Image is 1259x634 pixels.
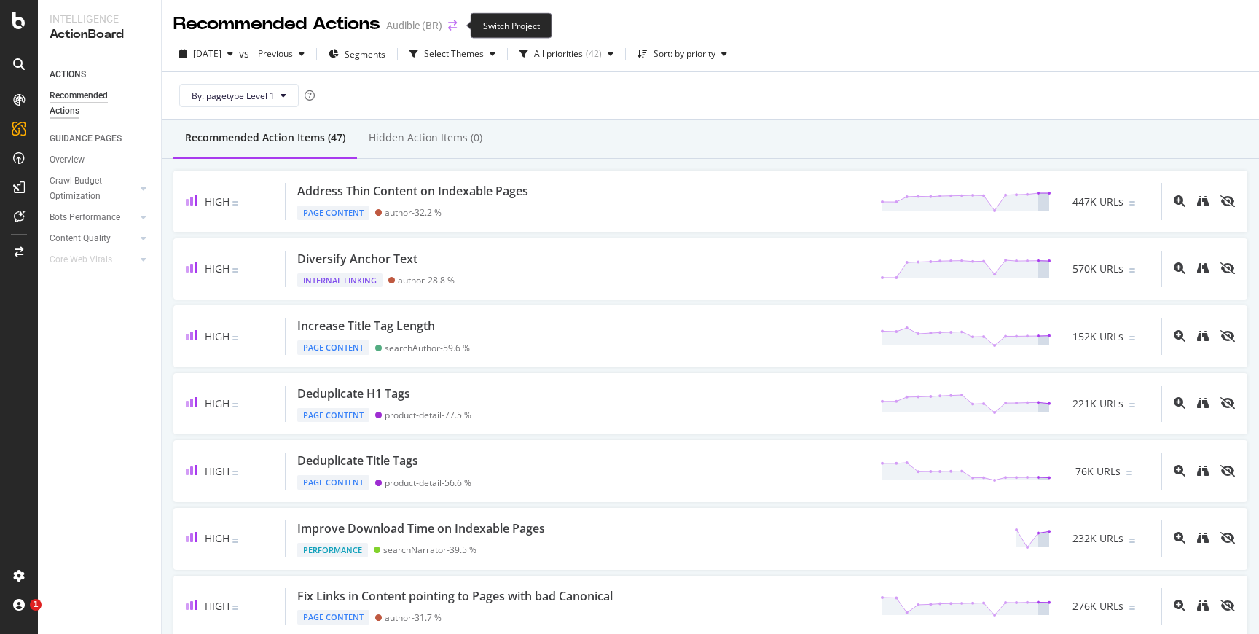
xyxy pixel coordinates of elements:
[50,231,136,246] a: Content Quality
[1197,195,1209,207] div: binoculars
[297,251,417,267] div: Diversify Anchor Text
[205,329,230,343] span: High
[205,599,230,613] span: High
[297,183,528,200] div: Address Thin Content on Indexable Pages
[1197,262,1209,274] div: binoculars
[1129,268,1135,273] img: Equal
[297,453,418,469] div: Deduplicate Title Tags
[297,543,368,557] div: Performance
[1220,532,1235,544] div: eye-slash
[323,42,391,66] button: Segments
[1072,262,1123,276] span: 570K URLs
[232,268,238,273] img: Equal
[232,201,238,206] img: Equal
[297,520,545,537] div: Improve Download Time on Indexable Pages
[50,210,120,225] div: Bots Performance
[398,275,455,286] div: author - 28.8 %
[1197,396,1209,410] a: binoculars
[297,588,613,605] div: Fix Links in Content pointing to Pages with bad Canonical
[205,396,230,410] span: High
[50,67,86,82] div: ACTIONS
[1072,396,1123,411] span: 221K URLs
[50,67,151,82] a: ACTIONS
[193,47,221,60] span: 2025 Aug. 30th
[345,48,385,60] span: Segments
[179,84,299,107] button: By: pagetype Level 1
[30,599,42,611] span: 1
[50,231,111,246] div: Content Quality
[632,42,733,66] button: Sort: by priority
[1174,262,1185,274] div: magnifying-glass-plus
[50,173,126,204] div: Crawl Budget Optimization
[205,262,230,275] span: High
[1197,262,1209,275] a: binoculars
[232,539,238,543] img: Equal
[1220,330,1235,342] div: eye-slash
[1197,599,1209,613] a: binoculars
[404,42,501,66] button: Select Themes
[1129,403,1135,407] img: Equal
[1197,397,1209,409] div: binoculars
[1220,600,1235,611] div: eye-slash
[1072,195,1123,209] span: 447K URLs
[50,152,151,168] a: Overview
[1174,600,1185,611] div: magnifying-glass-plus
[1220,397,1235,409] div: eye-slash
[1197,329,1209,343] a: binoculars
[1174,532,1185,544] div: magnifying-glass-plus
[50,210,136,225] a: Bots Performance
[239,47,252,61] span: vs
[205,464,230,478] span: High
[205,531,230,545] span: High
[252,42,310,66] button: Previous
[385,207,442,218] div: author - 32.2 %
[514,42,619,66] button: All priorities(42)
[534,50,583,58] div: All priorities
[1174,195,1185,207] div: magnifying-glass-plus
[1075,464,1121,479] span: 76K URLs
[1129,539,1135,543] img: Equal
[1197,464,1209,478] a: binoculars
[369,130,482,145] div: Hidden Action Items (0)
[297,610,369,625] div: Page Content
[232,606,238,610] img: Equal
[1197,195,1209,208] a: binoculars
[173,12,380,36] div: Recommended Actions
[1072,329,1123,344] span: 152K URLs
[297,206,369,220] div: Page Content
[173,42,239,66] button: [DATE]
[1174,397,1185,409] div: magnifying-glass-plus
[205,195,230,208] span: High
[386,18,442,33] div: Audible (BR)
[385,410,471,420] div: product-detail - 77.5 %
[50,252,112,267] div: Core Web Vitals
[1197,465,1209,477] div: binoculars
[1129,201,1135,206] img: Equal
[232,336,238,340] img: Equal
[50,131,151,146] a: GUIDANCE PAGES
[1197,531,1209,545] a: binoculars
[1220,262,1235,274] div: eye-slash
[50,26,149,43] div: ActionBoard
[232,471,238,475] img: Equal
[50,131,122,146] div: GUIDANCE PAGES
[50,88,137,119] div: Recommended Actions
[297,475,369,490] div: Page Content
[448,20,457,31] div: arrow-right-arrow-left
[1197,600,1209,611] div: binoculars
[252,47,293,60] span: Previous
[297,340,369,355] div: Page Content
[232,403,238,407] img: Equal
[1220,195,1235,207] div: eye-slash
[383,544,476,555] div: searchNarrator - 39.5 %
[50,152,85,168] div: Overview
[297,318,435,334] div: Increase Title Tag Length
[50,252,136,267] a: Core Web Vitals
[1129,336,1135,340] img: Equal
[1174,465,1185,477] div: magnifying-glass-plus
[385,612,442,623] div: author - 31.7 %
[385,343,470,353] div: searchAuthor - 59.6 %
[1220,465,1235,477] div: eye-slash
[586,50,602,58] div: ( 42 )
[1197,330,1209,342] div: binoculars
